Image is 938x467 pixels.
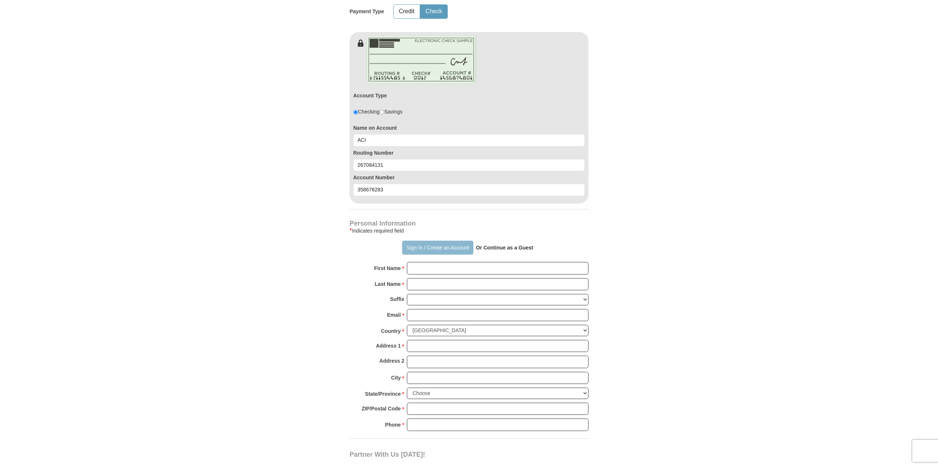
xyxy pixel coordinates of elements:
[366,36,476,84] img: check-en.png
[350,220,588,226] h4: Personal Information
[376,341,401,351] strong: Address 1
[385,420,401,430] strong: Phone
[420,5,447,18] button: Check
[476,245,533,251] strong: Or Continue as a Guest
[375,279,401,289] strong: Last Name
[353,124,585,132] label: Name on Account
[391,373,401,383] strong: City
[350,451,425,458] span: Partner With Us [DATE]!
[387,310,401,320] strong: Email
[353,149,585,157] label: Routing Number
[353,108,402,115] div: Checking Savings
[353,92,387,99] label: Account Type
[402,241,473,255] button: Sign In / Create an Account
[390,294,404,304] strong: Suffix
[350,8,384,15] h5: Payment Type
[353,174,585,181] label: Account Number
[394,5,420,18] button: Credit
[362,403,401,414] strong: ZIP/Postal Code
[365,389,401,399] strong: State/Province
[350,226,588,235] div: Indicates required field
[381,326,401,336] strong: Country
[379,356,404,366] strong: Address 2
[374,263,401,273] strong: First Name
